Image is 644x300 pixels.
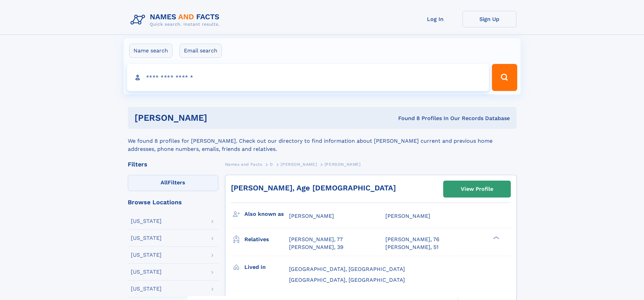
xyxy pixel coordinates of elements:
[131,218,162,224] div: [US_STATE]
[289,266,405,272] span: [GEOGRAPHIC_DATA], [GEOGRAPHIC_DATA]
[270,162,273,167] span: D
[128,129,517,153] div: We found 8 profiles for [PERSON_NAME]. Check out our directory to find information about [PERSON_...
[408,11,462,27] a: Log In
[492,64,517,91] button: Search Button
[303,115,510,122] div: Found 8 Profiles In Our Records Database
[128,11,225,29] img: Logo Names and Facts
[127,64,489,91] input: search input
[289,213,334,219] span: [PERSON_NAME]
[244,234,289,245] h3: Relatives
[131,286,162,292] div: [US_STATE]
[385,213,430,219] span: [PERSON_NAME]
[385,244,438,251] a: [PERSON_NAME], 51
[135,114,303,122] h1: [PERSON_NAME]
[325,162,361,167] span: [PERSON_NAME]
[128,161,218,167] div: Filters
[128,199,218,205] div: Browse Locations
[385,236,439,243] a: [PERSON_NAME], 76
[131,252,162,258] div: [US_STATE]
[244,208,289,220] h3: Also known as
[131,235,162,241] div: [US_STATE]
[281,162,317,167] span: [PERSON_NAME]
[244,261,289,273] h3: Lived in
[180,44,222,58] label: Email search
[129,44,172,58] label: Name search
[289,244,343,251] a: [PERSON_NAME], 39
[281,160,317,168] a: [PERSON_NAME]
[461,181,493,197] div: View Profile
[289,236,343,243] a: [PERSON_NAME], 77
[231,184,396,192] a: [PERSON_NAME], Age [DEMOGRAPHIC_DATA]
[270,160,273,168] a: D
[289,277,405,283] span: [GEOGRAPHIC_DATA], [GEOGRAPHIC_DATA]
[444,181,510,197] a: View Profile
[492,236,500,240] div: ❯
[131,269,162,275] div: [US_STATE]
[128,175,218,191] label: Filters
[462,11,517,27] a: Sign Up
[161,179,168,186] span: All
[225,160,262,168] a: Names and Facts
